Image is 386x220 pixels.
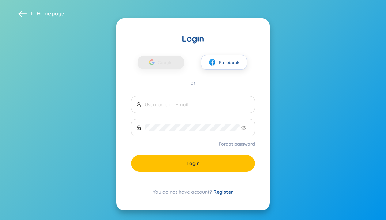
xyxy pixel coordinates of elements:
button: Login [131,155,255,172]
img: facebook [208,59,216,66]
div: You do not have account? [131,188,255,195]
span: user [136,102,141,107]
span: Login [187,160,200,167]
a: Register [213,189,233,195]
input: Username or Email [145,101,250,108]
span: lock [136,125,141,130]
span: eye-invisible [241,125,246,130]
span: Google [158,56,176,69]
a: Home page [37,10,64,17]
div: Login [131,33,255,44]
div: or [131,79,255,86]
a: Forgot password [219,141,255,147]
span: Facebook [219,59,240,66]
button: Google [138,56,184,69]
span: To [30,10,64,17]
button: facebookFacebook [201,55,247,70]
